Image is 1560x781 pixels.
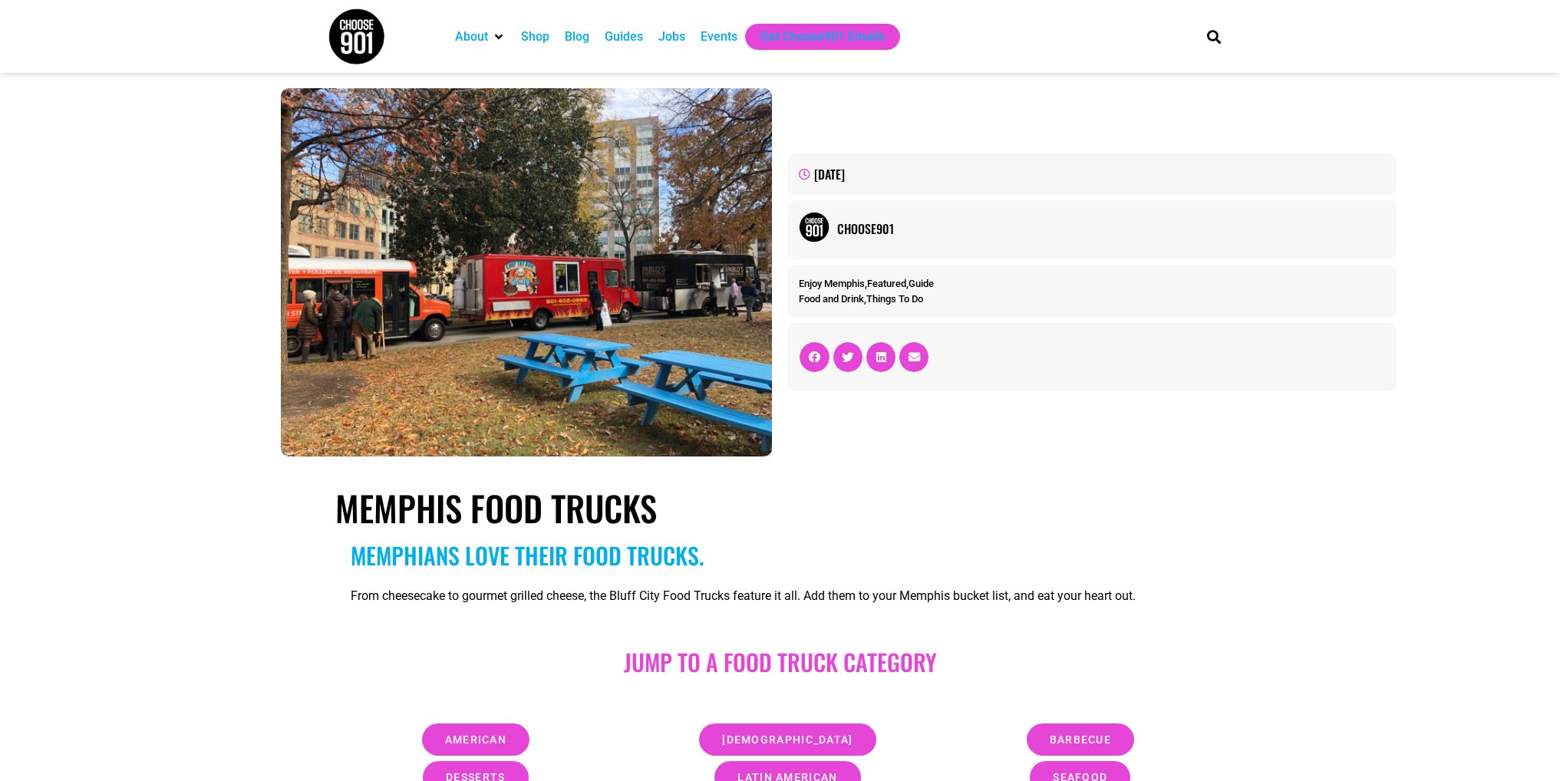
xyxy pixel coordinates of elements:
nav: Main nav [447,24,1181,50]
a: Guide [909,278,934,289]
span: american [445,734,506,745]
div: About [447,24,513,50]
a: Things To Do [866,293,923,305]
h2: JUMP TO A food truck Category [351,648,1210,676]
h2: Memphians love Their food trucks. [351,542,1210,569]
a: About [455,28,488,46]
span: barbecue [1050,734,1111,745]
a: Guides [605,28,643,46]
span: , , [799,278,934,289]
a: Blog [565,28,589,46]
img: Picture of Choose901 [799,212,829,242]
img: Food Trucks in Court Square Downtown Memphis [281,88,772,456]
div: Share on facebook [800,342,829,371]
div: Share on email [899,342,928,371]
span: [DEMOGRAPHIC_DATA] [722,734,853,745]
p: From cheesecake to gourmet grilled cheese, the Bluff City Food Trucks feature it all. Add them to... [351,587,1210,605]
a: Enjoy Memphis [799,278,865,289]
div: Share on twitter [833,342,862,371]
time: [DATE] [814,165,845,183]
a: Choose901 [837,219,1384,238]
h1: Memphis Food Trucks [335,487,1225,529]
a: Featured [867,278,906,289]
div: Share on linkedin [866,342,895,371]
span: , [799,293,923,305]
a: Get Choose901 Emails [760,28,885,46]
a: barbecue [1027,723,1134,756]
a: [DEMOGRAPHIC_DATA] [699,723,876,756]
a: Events [701,28,737,46]
a: american [422,723,529,756]
a: Shop [521,28,549,46]
div: Search [1201,24,1226,49]
a: Food and Drink [799,293,864,305]
a: Jobs [658,28,685,46]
